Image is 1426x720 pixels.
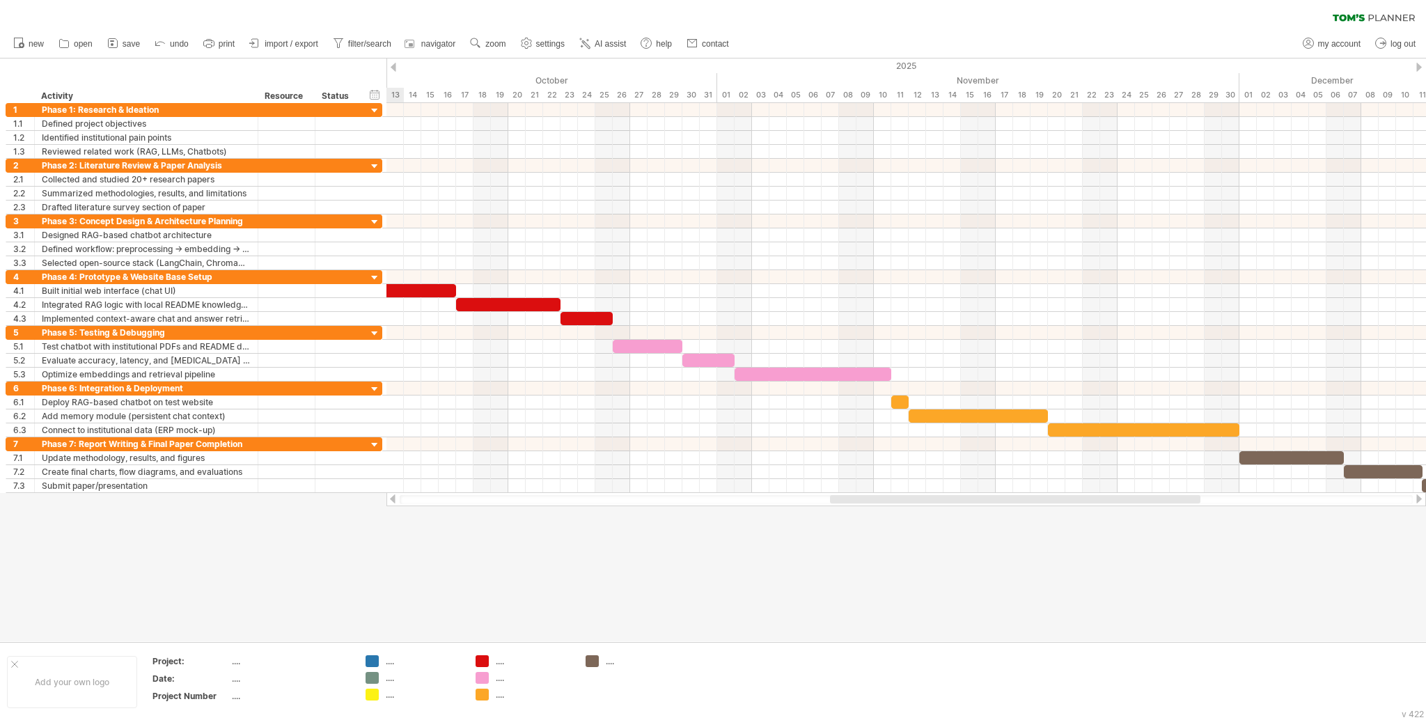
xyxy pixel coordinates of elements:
div: Thursday, 6 November 2025 [804,88,822,102]
div: Saturday, 18 October 2025 [473,88,491,102]
span: open [74,39,93,49]
div: Tuesday, 11 November 2025 [891,88,909,102]
div: Wednesday, 26 November 2025 [1152,88,1170,102]
div: Tuesday, 28 October 2025 [648,88,665,102]
div: 5.2 [13,354,34,367]
div: 3.1 [13,228,34,242]
div: 5.3 [13,368,34,381]
div: 6.1 [13,396,34,409]
div: Tuesday, 4 November 2025 [769,88,787,102]
div: Add your own logo [7,656,137,708]
a: print [200,35,239,53]
a: import / export [246,35,322,53]
div: Tuesday, 2 December 2025 [1257,88,1274,102]
a: AI assist [576,35,630,53]
div: Wednesday, 10 December 2025 [1396,88,1413,102]
div: 4.1 [13,284,34,297]
div: Phase 3: Concept Design & Architecture Planning [42,214,251,228]
div: Wednesday, 29 October 2025 [665,88,682,102]
a: navigator [402,35,460,53]
div: Phase 5: Testing & Debugging [42,326,251,339]
div: Defined workflow: preprocessing → embedding → retrieval → generation [42,242,251,256]
span: log out [1390,39,1416,49]
div: Saturday, 8 November 2025 [839,88,856,102]
div: Wednesday, 15 October 2025 [421,88,439,102]
div: Friday, 31 October 2025 [700,88,717,102]
div: Designed RAG-based chatbot architecture [42,228,251,242]
div: 4.2 [13,298,34,311]
div: 1.2 [13,131,34,144]
div: Monday, 10 November 2025 [874,88,891,102]
div: Phase 6: Integration & Deployment [42,382,251,395]
div: Phase 1: Research & Ideation [42,103,251,116]
div: Project: [152,655,229,667]
div: Summarized methodologies, results, and limitations [42,187,251,200]
div: Submit paper/presentation [42,479,251,492]
span: help [656,39,672,49]
div: 1.3 [13,145,34,158]
div: Status [322,89,352,103]
div: .... [386,655,462,667]
div: 1 [13,103,34,116]
a: help [637,35,676,53]
div: Thursday, 20 November 2025 [1048,88,1065,102]
div: 6.3 [13,423,34,437]
a: save [104,35,144,53]
div: 1.1 [13,117,34,130]
div: November 2025 [717,73,1239,88]
div: v 422 [1402,709,1424,719]
div: Sunday, 26 October 2025 [613,88,630,102]
div: 3.2 [13,242,34,256]
div: Wednesday, 22 October 2025 [543,88,561,102]
div: Saturday, 6 December 2025 [1326,88,1344,102]
div: Selected open-source stack (LangChain, ChromaDB, Sentence Transformers, Playwright) [42,256,251,269]
span: settings [536,39,565,49]
div: October 2025 [178,73,717,88]
a: undo [151,35,193,53]
div: 3.3 [13,256,34,269]
div: Tuesday, 14 October 2025 [404,88,421,102]
div: Friday, 21 November 2025 [1065,88,1083,102]
div: Implemented context-aware chat and answer retrieval [42,312,251,325]
div: Optimize embeddings and retrieval pipeline [42,368,251,381]
div: .... [386,689,462,701]
div: 5 [13,326,34,339]
div: Monday, 24 November 2025 [1118,88,1135,102]
span: print [219,39,235,49]
div: 7.1 [13,451,34,464]
div: Monday, 17 November 2025 [996,88,1013,102]
div: Thursday, 4 December 2025 [1292,88,1309,102]
div: Sunday, 23 November 2025 [1100,88,1118,102]
div: Saturday, 22 November 2025 [1083,88,1100,102]
div: Saturday, 1 November 2025 [717,88,735,102]
div: Create final charts, flow diagrams, and evaluations [42,465,251,478]
div: Sunday, 16 November 2025 [978,88,996,102]
div: Tuesday, 18 November 2025 [1013,88,1031,102]
a: zoom [467,35,510,53]
span: my account [1318,39,1361,49]
div: 7.2 [13,465,34,478]
div: Wednesday, 19 November 2025 [1031,88,1048,102]
div: Activity [41,89,250,103]
span: new [29,39,44,49]
a: log out [1372,35,1420,53]
div: Connect to institutional data (ERP mock-up) [42,423,251,437]
div: Thursday, 13 November 2025 [926,88,943,102]
div: Tuesday, 9 December 2025 [1379,88,1396,102]
span: zoom [485,39,506,49]
div: 7.3 [13,479,34,492]
div: Sunday, 19 October 2025 [491,88,508,102]
div: Project Number [152,690,229,702]
div: Friday, 7 November 2025 [822,88,839,102]
a: filter/search [329,35,395,53]
div: Friday, 24 October 2025 [578,88,595,102]
div: Wednesday, 12 November 2025 [909,88,926,102]
span: filter/search [348,39,391,49]
div: Test chatbot with institutional PDFs and README data [42,340,251,353]
div: Collected and studied 20+ research papers [42,173,251,186]
div: .... [232,673,349,684]
div: Sunday, 9 November 2025 [856,88,874,102]
div: Saturday, 29 November 2025 [1205,88,1222,102]
div: Thursday, 27 November 2025 [1170,88,1187,102]
div: 7 [13,437,34,451]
